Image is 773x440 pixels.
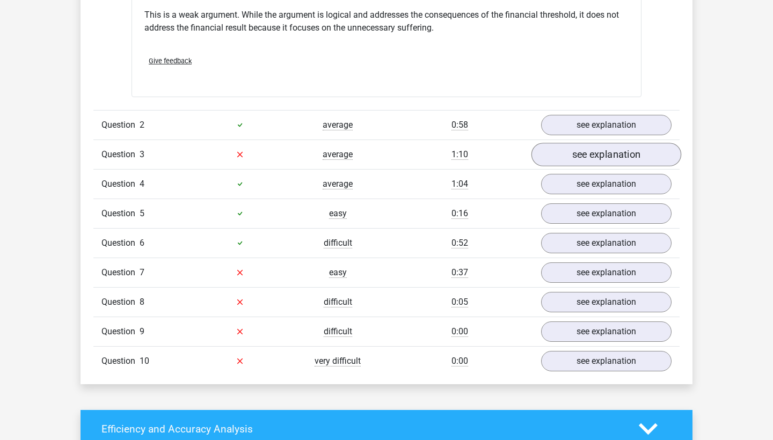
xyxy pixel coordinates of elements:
[323,120,353,130] span: average
[324,326,352,337] span: difficult
[541,203,672,224] a: see explanation
[101,423,623,435] h4: Efficiency and Accuracy Analysis
[451,326,468,337] span: 0:00
[101,207,140,220] span: Question
[140,208,144,218] span: 5
[323,179,353,189] span: average
[324,238,352,248] span: difficult
[101,266,140,279] span: Question
[101,178,140,190] span: Question
[101,325,140,338] span: Question
[541,262,672,283] a: see explanation
[144,9,629,34] p: This is a weak argument. While the argument is logical and addresses the consequences of the fina...
[140,326,144,336] span: 9
[451,297,468,307] span: 0:05
[101,119,140,131] span: Question
[541,233,672,253] a: see explanation
[541,174,672,194] a: see explanation
[531,143,681,166] a: see explanation
[140,267,144,277] span: 7
[140,238,144,248] span: 6
[140,297,144,307] span: 8
[329,267,347,278] span: easy
[101,296,140,309] span: Question
[323,149,353,160] span: average
[541,115,672,135] a: see explanation
[140,356,149,366] span: 10
[101,355,140,368] span: Question
[324,297,352,307] span: difficult
[315,356,361,366] span: very difficult
[140,179,144,189] span: 4
[451,267,468,278] span: 0:37
[140,149,144,159] span: 3
[451,179,468,189] span: 1:04
[541,351,672,371] a: see explanation
[451,208,468,219] span: 0:16
[451,356,468,366] span: 0:00
[101,237,140,250] span: Question
[329,208,347,219] span: easy
[101,148,140,161] span: Question
[451,238,468,248] span: 0:52
[541,292,672,312] a: see explanation
[140,120,144,130] span: 2
[149,57,192,65] span: Give feedback
[451,149,468,160] span: 1:10
[451,120,468,130] span: 0:58
[541,321,672,342] a: see explanation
